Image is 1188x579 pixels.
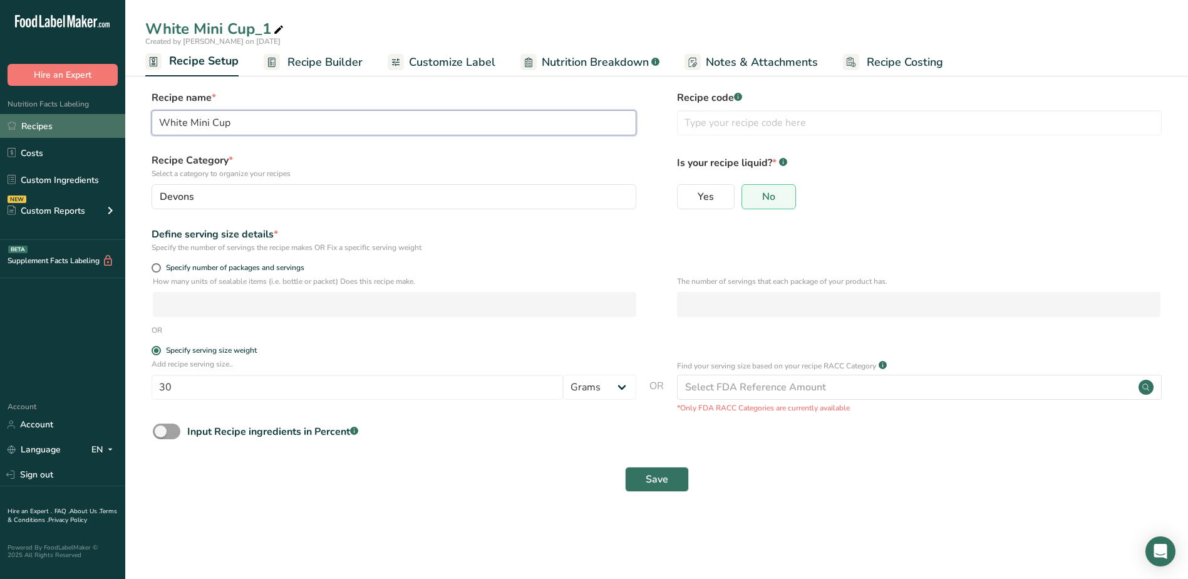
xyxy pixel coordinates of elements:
[677,276,1160,287] p: The number of servings that each package of your product has.
[152,184,636,209] button: Devons
[677,153,1162,170] p: Is your recipe liquid?
[677,402,1162,414] p: *Only FDA RACC Categories are currently available
[677,360,876,372] p: Find your serving size based on your recipe RACC Category
[145,47,239,77] a: Recipe Setup
[8,246,28,253] div: BETA
[8,439,61,461] a: Language
[8,196,26,203] div: NEW
[145,36,281,46] span: Created by [PERSON_NAME] on [DATE]
[287,54,363,71] span: Recipe Builder
[8,204,85,217] div: Custom Reports
[520,48,659,76] a: Nutrition Breakdown
[264,48,363,76] a: Recipe Builder
[152,242,636,253] div: Specify the number of servings the recipe makes OR Fix a specific serving weight
[542,54,649,71] span: Nutrition Breakdown
[166,346,257,355] div: Specify serving size weight
[677,110,1162,135] input: Type your recipe code here
[409,54,495,71] span: Customize Label
[649,378,664,414] span: OR
[169,53,239,70] span: Recipe Setup
[91,442,118,457] div: EN
[54,507,70,516] a: FAQ .
[685,380,826,395] div: Select FDA Reference Amount
[625,467,689,492] button: Save
[843,48,943,76] a: Recipe Costing
[152,375,563,400] input: Type your serving size here
[152,90,636,105] label: Recipe name
[8,544,118,559] div: Powered By FoodLabelMaker © 2025 All Rights Reserved
[684,48,818,76] a: Notes & Attachments
[388,48,495,76] a: Customize Label
[152,168,636,179] p: Select a category to organize your recipes
[706,54,818,71] span: Notes & Attachments
[152,110,636,135] input: Type your recipe name here
[48,516,87,524] a: Privacy Policy
[8,507,117,524] a: Terms & Conditions .
[152,325,162,336] div: OR
[8,507,52,516] a: Hire an Expert .
[677,90,1162,105] label: Recipe code
[153,276,636,287] p: How many units of sealable items (i.e. bottle or packet) Does this recipe make.
[161,263,304,273] span: Specify number of packages and servings
[152,358,636,370] p: Add recipe serving size..
[867,54,943,71] span: Recipe Costing
[646,472,668,487] span: Save
[152,227,636,242] div: Define serving size details
[145,18,286,40] div: White Mini Cup_1
[762,190,775,203] span: No
[70,507,100,516] a: About Us .
[152,153,636,179] label: Recipe Category
[160,189,194,204] span: Devons
[187,424,358,439] div: Input Recipe ingredients in Percent
[1145,536,1175,566] div: Open Intercom Messenger
[698,190,714,203] span: Yes
[8,64,118,86] button: Hire an Expert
